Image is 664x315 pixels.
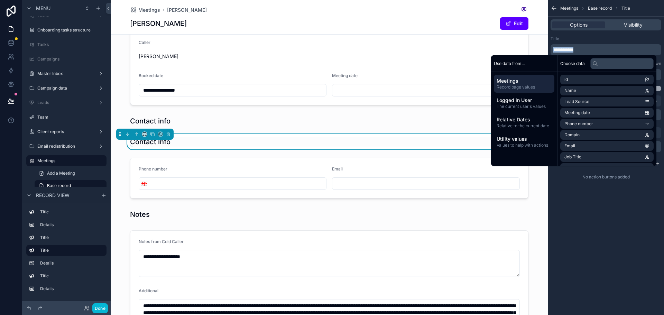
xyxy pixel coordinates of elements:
a: Add a Meeting [35,168,107,179]
span: The current user's values [497,104,552,109]
button: Done [92,303,108,313]
label: Details [40,222,104,228]
span: Options [570,21,588,28]
span: Base record [588,6,612,11]
div: No action buttons added [548,172,664,183]
a: Campaigns [26,54,107,65]
a: Tasks [26,39,107,50]
span: Meetings [138,7,160,13]
label: Master Inbox [37,71,95,76]
span: Choose data [560,61,585,66]
label: Title [40,248,101,253]
button: Edit [500,17,528,30]
a: Campaign data [26,83,107,94]
span: Name [564,88,576,93]
span: Utility values [497,136,552,142]
span: Base record [47,183,71,188]
label: Team [37,114,105,120]
label: Tasks [37,42,105,47]
span: Visibility [624,21,643,28]
span: Relative Dates [497,116,552,123]
label: Onboarding tasks structure [37,27,105,33]
label: Title [40,235,104,240]
span: Email [564,143,575,149]
a: Meetings [26,155,107,166]
span: Title [621,6,630,11]
label: Leads [37,100,95,105]
span: Meetings [560,6,578,11]
label: Title [551,36,559,41]
a: Onboarding tasks structure [26,25,107,36]
h1: [PERSON_NAME] [130,19,187,28]
a: Email redistribution [26,141,107,152]
span: Use data from... [494,61,525,66]
span: Meetings [497,77,552,84]
label: Email redistribution [37,143,95,149]
span: Relative to the current date [497,123,552,129]
label: Title [40,209,104,215]
a: Base record [35,180,107,191]
span: Menu [36,5,50,12]
a: Leads [26,97,107,108]
span: id [564,77,568,82]
div: scrollable content [491,72,557,154]
a: [PERSON_NAME] [167,7,207,13]
a: Team [26,112,107,123]
span: Lead Source [564,99,589,104]
span: Values to help with actions [497,142,552,148]
label: Details [40,260,104,266]
span: Domain [564,132,580,138]
a: Master Inbox [26,68,107,79]
a: Client reports [26,126,107,137]
span: Record view [36,192,70,199]
span: Add a Meeting [47,170,75,176]
span: Phone number [564,121,593,127]
label: Campaign data [37,85,95,91]
a: Meetings [130,7,160,13]
div: scrollable content [551,44,661,55]
label: Campaigns [37,56,105,62]
span: Record page values [497,84,552,90]
label: Title [40,273,104,279]
div: scrollable content [22,203,111,301]
h1: Contact info [130,137,170,147]
div: scrollable content [557,72,656,166]
span: Meeting date [564,110,590,115]
span: Logged in User [497,97,552,104]
span: Job Title [564,154,581,160]
label: Client reports [37,129,95,135]
label: Meetings [37,158,102,164]
label: Details [40,286,104,291]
